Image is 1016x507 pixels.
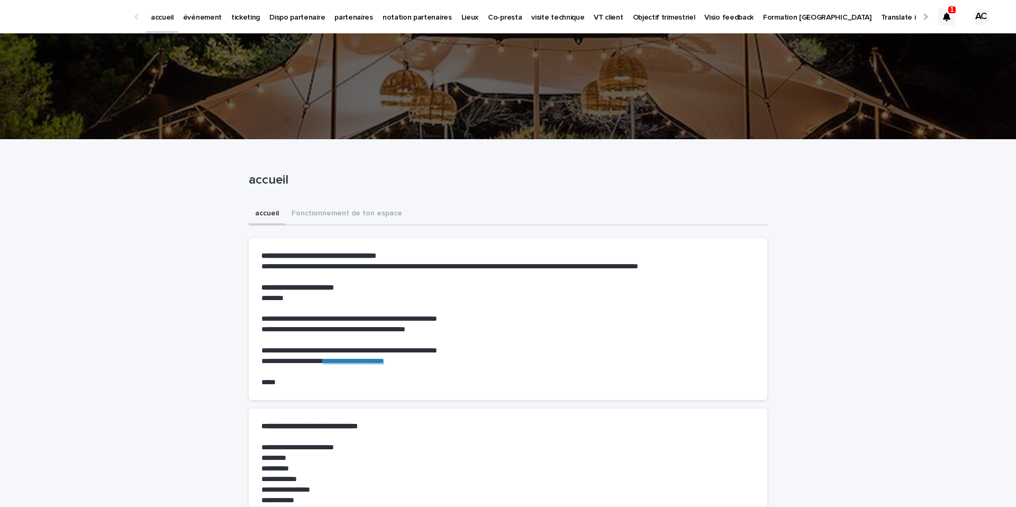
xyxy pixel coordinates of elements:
[249,203,285,225] button: accueil
[950,6,954,13] p: 1
[973,8,990,25] div: AC
[285,203,409,225] button: Fonctionnement de ton espace
[249,173,763,188] p: accueil
[938,8,955,25] div: 1
[21,6,124,28] img: Ls34BcGeRexTGTNfXpUC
